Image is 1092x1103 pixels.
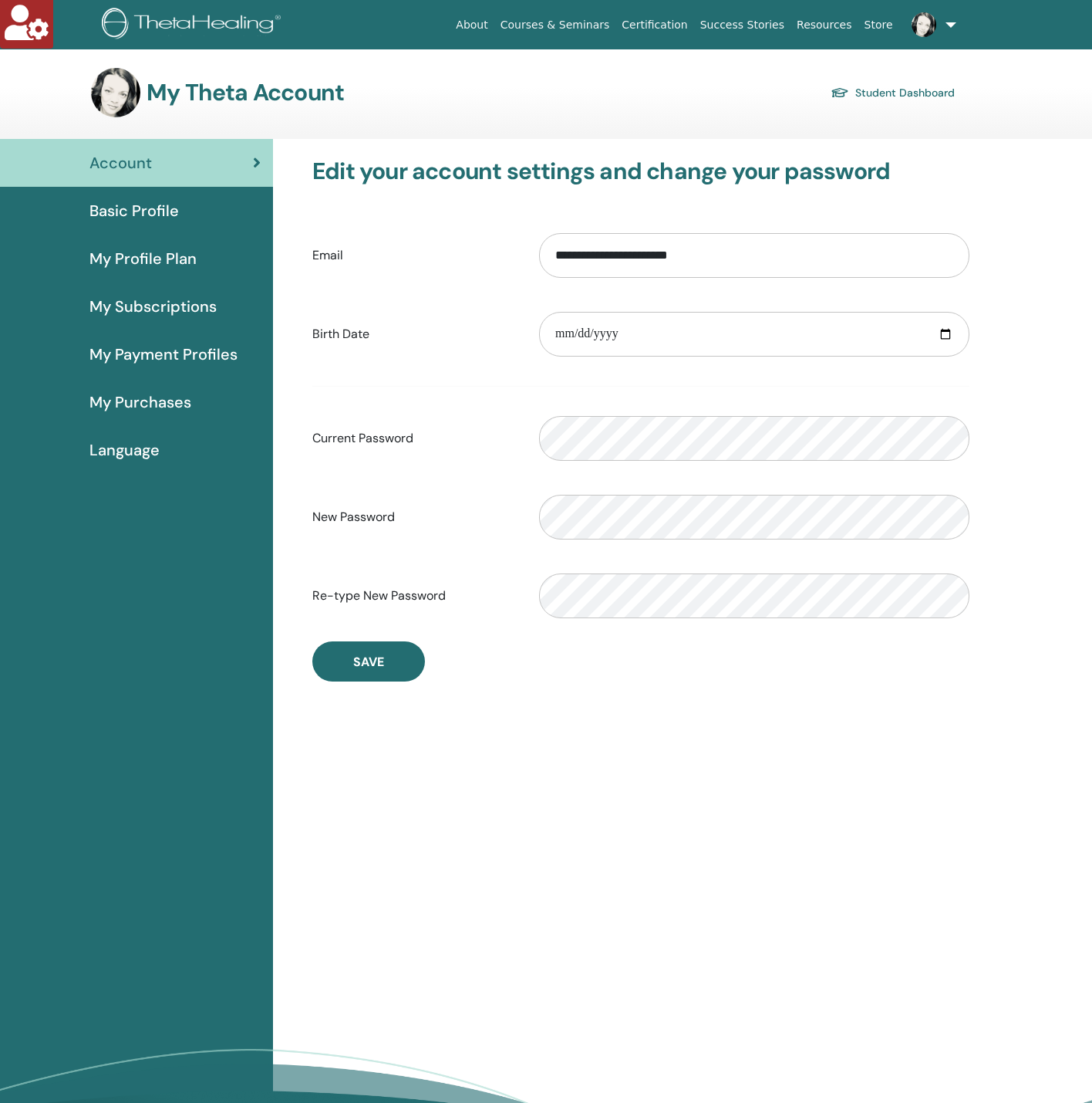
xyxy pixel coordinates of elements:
[858,11,899,39] a: Store
[89,151,152,174] span: Account
[301,320,527,349] label: Birth Date
[912,12,936,37] img: default.jpg
[831,82,955,103] a: Student Dashboard
[450,11,494,39] a: About
[91,68,140,117] img: default.jpg
[89,391,191,414] span: My Purchases
[312,641,425,682] button: Save
[301,424,527,453] label: Current Password
[89,295,217,318] span: My Subscriptions
[102,8,286,42] img: logo.png
[147,79,344,107] h3: My Theta Account
[790,11,858,39] a: Resources
[89,343,238,366] span: My Payment Profiles
[89,438,160,462] span: Language
[89,247,197,270] span: My Profile Plan
[312,157,969,185] h3: Edit your account settings and change your password
[615,11,693,39] a: Certification
[89,199,179,222] span: Basic Profile
[301,502,527,532] label: New Password
[301,241,527,270] label: Email
[694,11,790,39] a: Success Stories
[301,581,527,611] label: Re-type New Password
[831,86,849,100] img: graduation-cap.svg
[494,11,616,39] a: Courses & Seminars
[353,654,384,670] span: Save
